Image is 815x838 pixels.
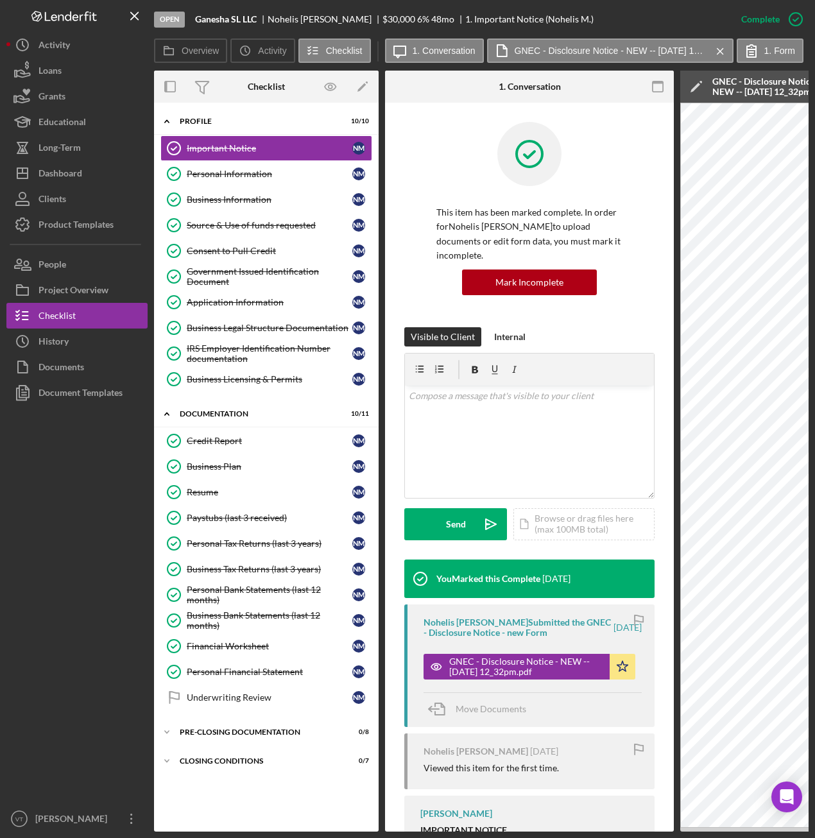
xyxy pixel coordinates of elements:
div: Dashboard [39,160,82,189]
div: N M [352,665,365,678]
div: Credit Report [187,436,352,446]
div: Business Licensing & Permits [187,374,352,384]
label: 1. Form [764,46,795,56]
div: N M [352,219,365,232]
b: Ganesha SL LLC [195,14,257,24]
a: Clients [6,186,148,212]
div: 1. Conversation [499,81,561,92]
div: Resume [187,487,352,497]
div: 0 / 7 [346,757,369,765]
div: 0 / 8 [346,728,369,736]
button: Mark Incomplete [462,269,597,295]
div: Internal [494,327,526,346]
button: Dashboard [6,160,148,186]
div: Underwriting Review [187,692,352,703]
a: Business PlanNM [160,454,372,479]
button: Loans [6,58,148,83]
button: VT[PERSON_NAME] [6,806,148,832]
div: Nohelis [PERSON_NAME] [424,746,528,757]
div: Activity [39,32,70,61]
a: Educational [6,109,148,135]
button: People [6,252,148,277]
div: IRS Employer Identification Number documentation [187,343,352,364]
div: Viewed this item for the first time. [424,763,559,773]
div: Product Templates [39,212,114,241]
div: Personal Financial Statement [187,667,352,677]
div: N M [352,347,365,360]
div: Long-Term [39,135,81,164]
div: GNEC - Disclosure Notice - NEW -- [DATE] 12_32pm.pdf [449,656,603,677]
div: Government Issued Identification Document [187,266,352,287]
div: N M [352,167,365,180]
div: 6 % [417,14,429,24]
button: GNEC - Disclosure Notice - NEW -- [DATE] 12_32pm.pdf [487,38,733,63]
button: Product Templates [6,212,148,237]
button: Visible to Client [404,327,481,346]
div: People [39,252,66,280]
div: N M [352,296,365,309]
a: Application InformationNM [160,289,372,315]
a: Consent to Pull CreditNM [160,238,372,264]
time: 2025-08-25 16:33 [613,622,642,633]
div: N M [352,691,365,704]
div: Profile [180,117,337,125]
div: N M [352,640,365,653]
div: Business Information [187,194,352,205]
div: Open Intercom Messenger [771,782,802,812]
p: This item has been marked complete. In order for Nohelis [PERSON_NAME] to upload documents or edi... [436,205,622,263]
div: Documents [39,354,84,383]
time: 2025-08-25 16:26 [530,746,558,757]
button: Grants [6,83,148,109]
a: Project Overview [6,277,148,303]
button: GNEC - Disclosure Notice - NEW -- [DATE] 12_32pm.pdf [424,654,635,680]
div: N M [352,434,365,447]
div: Source & Use of funds requested [187,220,352,230]
text: VT [15,816,23,823]
div: Consent to Pull Credit [187,246,352,256]
div: Business Legal Structure Documentation [187,323,352,333]
div: Pre-Closing Documentation [180,728,337,736]
div: Mark Incomplete [495,269,563,295]
button: Documents [6,354,148,380]
a: Business InformationNM [160,187,372,212]
div: History [39,329,69,357]
a: Personal Bank Statements (last 12 months)NM [160,582,372,608]
div: Checklist [39,303,76,332]
div: Business Plan [187,461,352,472]
div: 10 / 10 [346,117,369,125]
a: Personal InformationNM [160,161,372,187]
a: Long-Term [6,135,148,160]
div: Personal Bank Statements (last 12 months) [187,585,352,605]
div: Checklist [248,81,285,92]
button: Checklist [298,38,371,63]
div: Open [154,12,185,28]
label: GNEC - Disclosure Notice - NEW -- [DATE] 12_32pm.pdf [515,46,707,56]
a: Personal Tax Returns (last 3 years)NM [160,531,372,556]
label: Activity [258,46,286,56]
div: 48 mo [431,14,454,24]
div: N M [352,588,365,601]
div: 1. Important Notice (Nohelis M.) [465,14,594,24]
div: Closing Conditions [180,757,337,765]
div: 10 / 11 [346,410,369,418]
div: Application Information [187,297,352,307]
div: Visible to Client [411,327,475,346]
button: Checklist [6,303,148,329]
div: Financial Worksheet [187,641,352,651]
button: Activity [230,38,295,63]
div: Personal Information [187,169,352,179]
div: N M [352,614,365,627]
div: Complete [741,6,780,32]
label: Overview [182,46,219,56]
div: Project Overview [39,277,108,306]
div: N M [352,193,365,206]
a: Financial WorksheetNM [160,633,372,659]
div: Clients [39,186,66,215]
label: 1. Conversation [413,46,476,56]
div: [PERSON_NAME] [32,806,116,835]
button: Document Templates [6,380,148,406]
div: N M [352,270,365,283]
a: History [6,329,148,354]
